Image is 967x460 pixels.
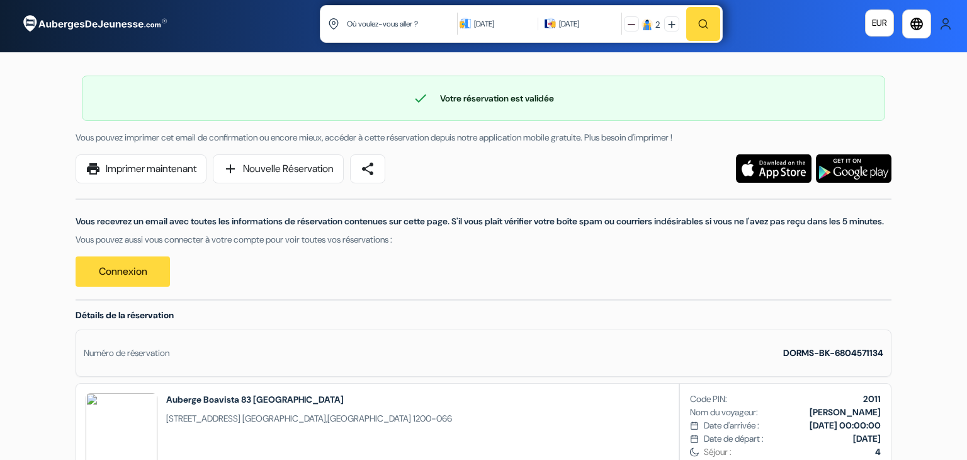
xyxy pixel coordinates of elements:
span: check [413,91,428,106]
img: Téléchargez l'application gratuite [736,154,811,183]
span: Vous pouvez imprimer cet email de confirmation ou encore mieux, accéder à cette réservation depui... [76,132,672,143]
span: Nom du voyageur: [690,406,758,419]
img: plus [668,21,676,28]
img: User Icon [939,18,952,30]
img: AubergesDeJeunesse.com [15,7,172,41]
a: Connexion [76,256,170,287]
i: language [909,16,924,32]
b: 2011 [863,393,881,405]
img: guest icon [642,19,653,30]
span: add [223,161,238,176]
span: [STREET_ADDRESS] [166,413,240,424]
span: Date de départ : [704,432,764,446]
div: 2 [655,18,660,32]
b: [DATE] 00:00:00 [810,420,881,431]
span: print [86,161,101,176]
span: , [166,412,452,425]
img: calendarIcon icon [545,18,556,29]
input: Ville, université ou logement [346,8,460,39]
span: [GEOGRAPHIC_DATA] [327,413,411,424]
strong: DORMS-BK-6804571134 [783,347,883,359]
img: calendarIcon icon [460,18,471,29]
div: Numéro de réservation [84,347,169,360]
img: minus [628,21,635,28]
a: printImprimer maintenant [76,154,206,183]
p: Vous pouvez aussi vous connecter à votre compte pour voir toutes vos réservations : [76,233,891,246]
b: [PERSON_NAME] [810,406,881,418]
span: share [360,161,375,176]
div: [DATE] [474,18,531,30]
p: Vous recevrez un email avec toutes les informations de réservation contenues sur cette page. S'il... [76,215,891,228]
div: [DATE] [559,18,579,30]
b: 4 [875,446,881,457]
span: Séjour : [704,446,881,459]
div: Votre réservation est validée [82,91,885,106]
span: Code PIN: [690,393,727,406]
a: language [902,9,931,38]
h2: Auberge Boavista 83 [GEOGRAPHIC_DATA] [166,393,452,406]
span: Détails de la réservation [76,309,174,321]
a: share [350,154,385,183]
img: location icon [328,18,339,30]
b: [DATE] [853,433,881,444]
span: [GEOGRAPHIC_DATA] [242,413,326,424]
span: 1200-066 [413,413,452,424]
a: addNouvelle Réservation [213,154,344,183]
span: Date d'arrivée : [704,419,759,432]
img: Téléchargez l'application gratuite [816,154,891,183]
a: EUR [865,9,894,37]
